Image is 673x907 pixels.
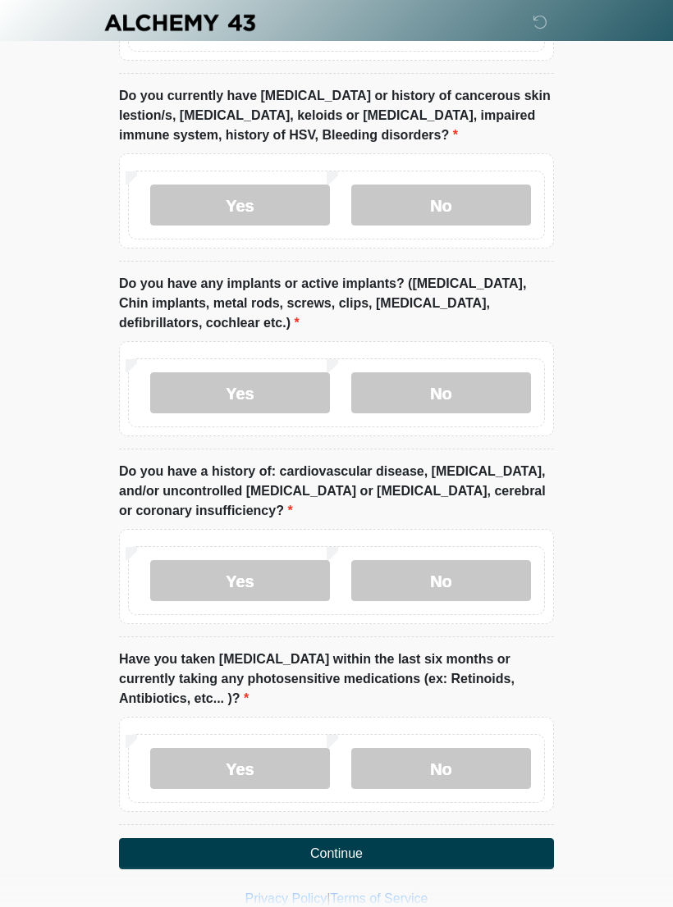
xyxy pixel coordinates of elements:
[119,86,554,145] label: Do you currently have [MEDICAL_DATA] or history of cancerous skin lestion/s, [MEDICAL_DATA], kelo...
[327,891,330,905] a: |
[119,838,554,869] button: Continue
[119,462,554,521] label: Do you have a history of: cardiovascular disease, [MEDICAL_DATA], and/or uncontrolled [MEDICAL_DA...
[245,891,327,905] a: Privacy Policy
[351,560,531,601] label: No
[119,649,554,709] label: Have you taken [MEDICAL_DATA] within the last six months or currently taking any photosensitive m...
[103,12,257,33] img: Alchemy 43 Logo
[351,372,531,413] label: No
[351,185,531,226] label: No
[150,748,330,789] label: Yes
[351,748,531,789] label: No
[150,372,330,413] label: Yes
[150,185,330,226] label: Yes
[330,891,428,905] a: Terms of Service
[150,560,330,601] label: Yes
[119,274,554,333] label: Do you have any implants or active implants? ([MEDICAL_DATA], Chin implants, metal rods, screws, ...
